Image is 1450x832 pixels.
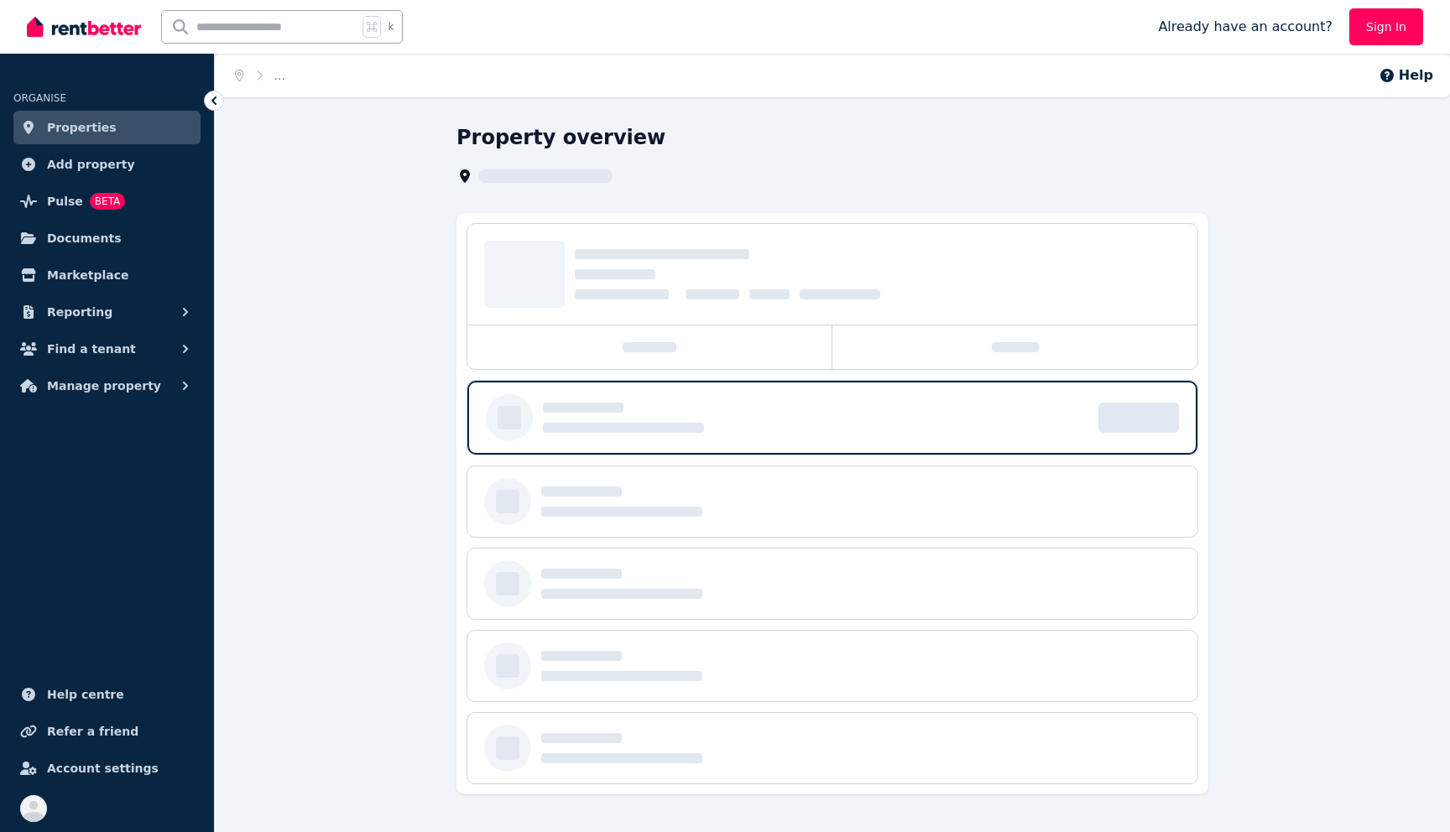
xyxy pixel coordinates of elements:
span: k [388,20,394,34]
a: Sign In [1349,8,1423,45]
span: Marketplace [47,265,128,285]
span: ORGANISE [13,92,66,104]
nav: Breadcrumb [215,54,305,97]
span: Properties [47,117,117,138]
a: Documents [13,221,201,255]
button: Manage property [13,369,201,403]
a: Marketplace [13,258,201,292]
span: Pulse [47,191,83,211]
img: RentBetter [27,14,141,39]
a: Add property [13,148,201,181]
button: Find a tenant [13,332,201,366]
a: Account settings [13,751,201,785]
span: Help centre [47,684,124,705]
a: Refer a friend [13,715,201,748]
span: Manage property [47,376,161,396]
a: PulseBETA [13,185,201,218]
button: Help [1379,65,1433,86]
a: Help centre [13,678,201,711]
span: Account settings [47,758,159,778]
span: ... [274,69,285,82]
span: Refer a friend [47,721,138,741]
button: Reporting [13,295,201,329]
span: Add property [47,154,135,174]
a: Properties [13,111,201,144]
span: BETA [90,193,125,210]
span: Already have an account? [1158,17,1333,37]
span: Reporting [47,302,112,322]
span: Documents [47,228,122,248]
h1: Property overview [456,124,665,151]
span: Find a tenant [47,339,136,359]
